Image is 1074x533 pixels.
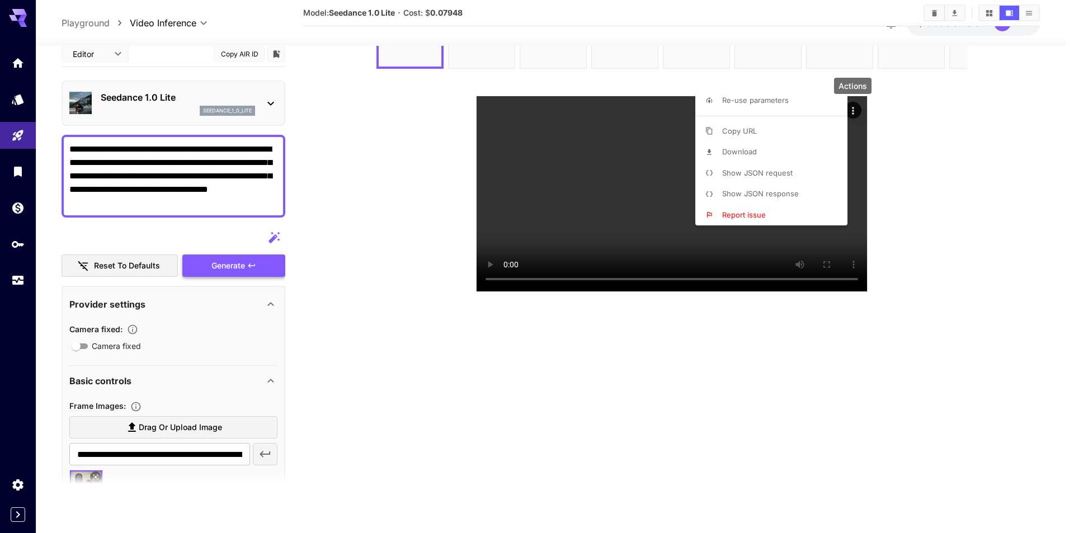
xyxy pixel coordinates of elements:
[722,189,799,198] span: Show JSON response
[834,78,872,94] div: Actions
[722,126,757,135] span: Copy URL
[722,210,766,219] span: Report issue
[722,96,789,105] span: Re-use parameters
[722,147,757,156] span: Download
[722,168,793,177] span: Show JSON request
